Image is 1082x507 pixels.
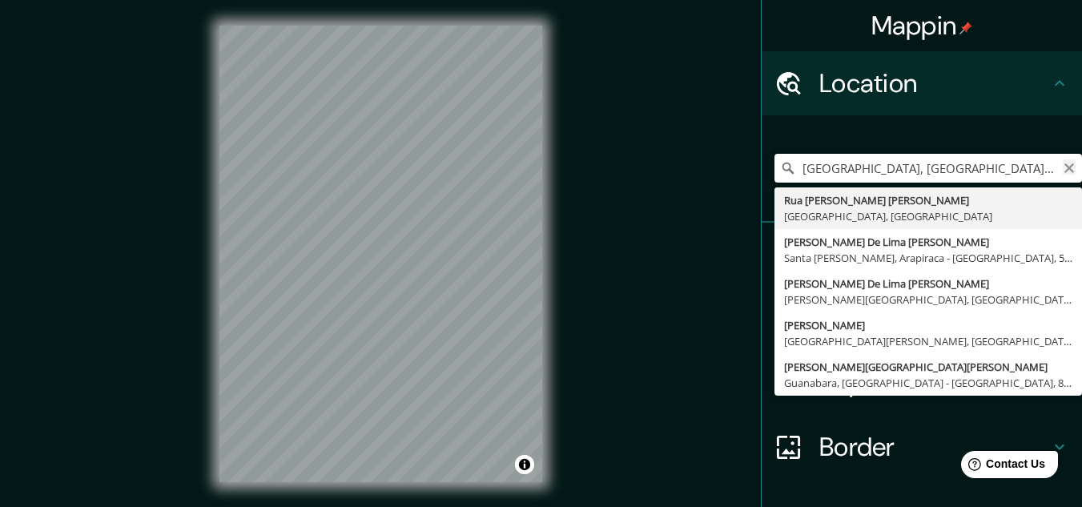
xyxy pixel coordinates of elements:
h4: Mappin [871,10,973,42]
div: Pins [762,223,1082,287]
input: Pick your city or area [774,154,1082,183]
div: [PERSON_NAME] [784,317,1072,333]
div: Rua [PERSON_NAME] [PERSON_NAME] [784,192,1072,208]
iframe: Help widget launcher [939,445,1064,489]
div: [PERSON_NAME][GEOGRAPHIC_DATA], [GEOGRAPHIC_DATA] - [GEOGRAPHIC_DATA], 60821-520, [GEOGRAPHIC_DATA] [784,292,1072,308]
div: Layout [762,351,1082,415]
div: Guanabara, [GEOGRAPHIC_DATA] - [GEOGRAPHIC_DATA], 89210, [GEOGRAPHIC_DATA] [784,375,1072,391]
div: [GEOGRAPHIC_DATA], [GEOGRAPHIC_DATA] [784,208,1072,224]
img: pin-icon.png [959,22,972,34]
div: [PERSON_NAME] De Lima [PERSON_NAME] [784,276,1072,292]
div: [PERSON_NAME] De Lima [PERSON_NAME] [784,234,1072,250]
button: Clear [1063,159,1076,175]
button: Toggle attribution [515,455,534,474]
h4: Border [819,431,1050,463]
canvas: Map [219,26,542,482]
div: [GEOGRAPHIC_DATA][PERSON_NAME], [GEOGRAPHIC_DATA] - [GEOGRAPHIC_DATA], 62780-000, [GEOGRAPHIC_DATA] [784,333,1072,349]
h4: Layout [819,367,1050,399]
h4: Location [819,67,1050,99]
div: Border [762,415,1082,479]
div: Style [762,287,1082,351]
div: Location [762,51,1082,115]
div: [PERSON_NAME][GEOGRAPHIC_DATA][PERSON_NAME] [784,359,1072,375]
div: Santa [PERSON_NAME], Arapiraca - [GEOGRAPHIC_DATA], 57310-310, [GEOGRAPHIC_DATA] [784,250,1072,266]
